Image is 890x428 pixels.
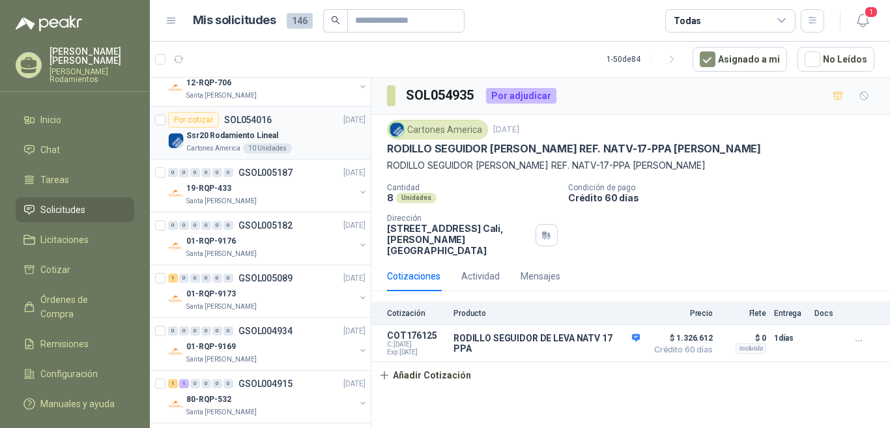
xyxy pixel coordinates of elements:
div: 0 [223,221,233,230]
p: [DATE] [343,325,366,337]
span: Remisiones [40,337,89,351]
p: [DATE] [343,220,366,232]
div: 0 [190,274,200,283]
p: Santa [PERSON_NAME] [186,302,257,312]
span: Cotizar [40,263,70,277]
span: Manuales y ayuda [40,397,115,411]
div: 1 [168,379,178,388]
div: 0 [179,274,189,283]
p: 1 días [774,330,807,346]
p: GSOL005187 [238,168,293,177]
div: 0 [190,168,200,177]
p: 01-RQP-9173 [186,288,236,300]
p: Entrega [774,309,807,318]
p: 12-RQP-706 [186,77,231,89]
img: Company Logo [168,397,184,412]
p: Santa [PERSON_NAME] [186,249,257,259]
img: Company Logo [390,122,404,137]
img: Company Logo [168,80,184,96]
a: Órdenes de Compra [16,287,134,326]
div: 0 [201,274,211,283]
div: 0 [201,168,211,177]
div: 0 [201,221,211,230]
div: Cartones America [387,120,488,139]
p: Crédito 60 días [568,192,885,203]
p: COT176125 [387,330,446,341]
img: Logo peakr [16,16,82,31]
p: Santa [PERSON_NAME] [186,354,257,365]
p: 01-RQP-9169 [186,341,236,353]
span: Crédito 60 días [648,346,713,354]
div: Por cotizar [168,112,219,128]
img: Company Logo [168,291,184,307]
h3: SOL054935 [406,85,476,106]
p: Docs [814,309,840,318]
p: Santa [PERSON_NAME] [186,91,257,101]
span: Exp: [DATE] [387,349,446,356]
p: Flete [721,309,766,318]
div: 0 [190,379,200,388]
p: GSOL004915 [238,379,293,388]
div: 0 [212,221,222,230]
div: 0 [168,326,178,335]
a: 1 0 0 0 0 0 GSOL005089[DATE] Company Logo01-RQP-9173Santa [PERSON_NAME] [168,270,368,312]
button: Añadir Cotización [371,362,478,388]
a: Solicitudes [16,197,134,222]
span: Chat [40,143,60,157]
button: 1 [851,9,874,33]
a: 0 0 0 0 0 0 GSOL005182[DATE] Company Logo01-RQP-9176Santa [PERSON_NAME] [168,218,368,259]
p: SOL054016 [224,115,272,124]
a: 0 0 0 0 0 0 GSOL005228[DATE] Company Logo12-RQP-706Santa [PERSON_NAME] [168,59,368,101]
p: Producto [453,309,640,318]
p: [DATE] [493,124,519,136]
p: $ 0 [721,330,766,346]
p: RODILLO SEGUIDOR [PERSON_NAME] REF. NATV-17-PPA [PERSON_NAME] [387,142,761,156]
div: Incluido [736,343,766,354]
p: [PERSON_NAME] [PERSON_NAME] [50,47,134,65]
p: Dirección [387,214,530,223]
div: 0 [212,274,222,283]
p: [DATE] [343,167,366,179]
div: 0 [223,326,233,335]
p: RODILLO SEGUIDOR [PERSON_NAME] REF. NATV-17-PPA [PERSON_NAME] [387,158,874,173]
a: Por cotizarSOL054016[DATE] Company LogoSsr20 Rodamiento LinealCartones America10 Unidades [150,107,371,160]
p: Ssr20 Rodamiento Lineal [186,130,278,142]
img: Company Logo [168,186,184,201]
p: 80-RQP-532 [186,393,231,406]
span: C: [DATE] [387,341,446,349]
a: Licitaciones [16,227,134,252]
div: 0 [223,274,233,283]
div: 0 [179,221,189,230]
div: 0 [179,168,189,177]
p: 01-RQP-9176 [186,235,236,248]
span: Inicio [40,113,61,127]
img: Company Logo [168,133,184,149]
span: Órdenes de Compra [40,292,122,321]
a: Configuración [16,362,134,386]
div: 10 Unidades [243,143,292,154]
button: No Leídos [797,47,874,72]
p: Santa [PERSON_NAME] [186,196,257,207]
span: Licitaciones [40,233,89,247]
span: Tareas [40,173,69,187]
p: Santa [PERSON_NAME] [186,407,257,418]
a: Remisiones [16,332,134,356]
img: Company Logo [168,238,184,254]
div: 0 [201,379,211,388]
div: 0 [212,379,222,388]
div: 1 - 50 de 84 [607,49,682,70]
div: 0 [212,168,222,177]
div: 0 [223,379,233,388]
a: Manuales y ayuda [16,392,134,416]
button: Asignado a mi [693,47,787,72]
p: Cotización [387,309,446,318]
p: Condición de pago [568,183,885,192]
p: GSOL004934 [238,326,293,335]
div: Todas [674,14,701,28]
div: 0 [179,326,189,335]
div: 0 [168,168,178,177]
p: [DATE] [343,114,366,126]
p: [DATE] [343,378,366,390]
a: 0 0 0 0 0 0 GSOL004934[DATE] Company Logo01-RQP-9169Santa [PERSON_NAME] [168,323,368,365]
div: Cotizaciones [387,269,440,283]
